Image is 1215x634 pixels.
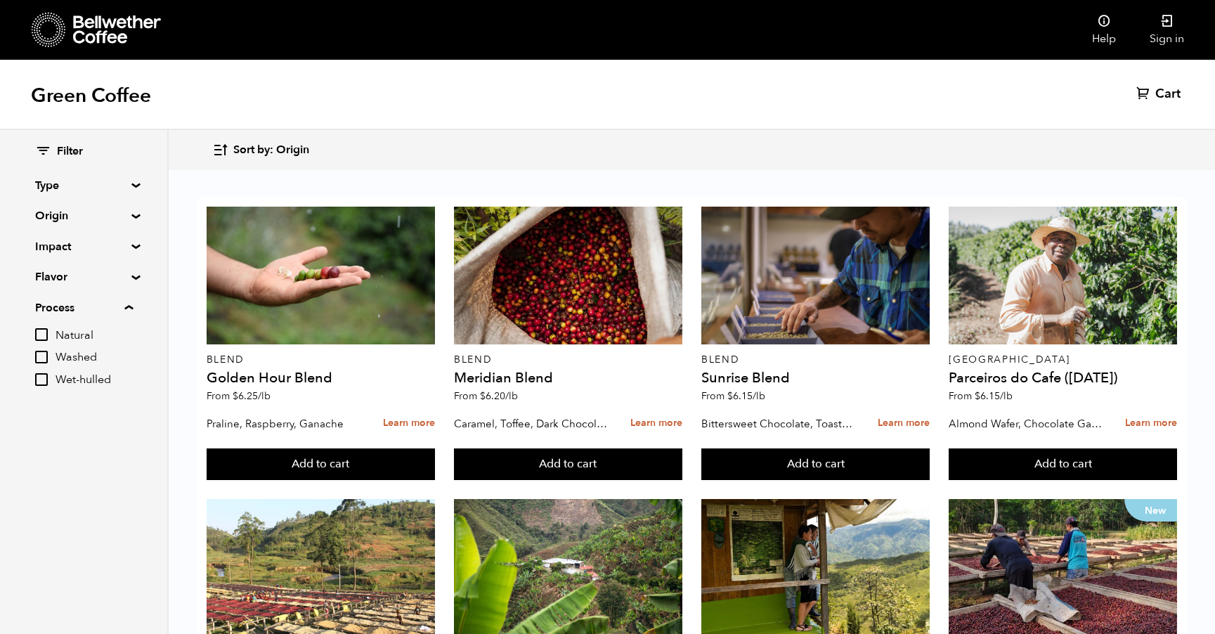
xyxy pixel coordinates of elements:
bdi: 6.15 [975,389,1013,403]
h1: Green Coffee [31,83,151,108]
span: /lb [258,389,271,403]
span: /lb [753,389,765,403]
a: Learn more [630,408,682,439]
span: $ [480,389,486,403]
p: Blend [701,355,930,365]
p: New [1124,499,1177,522]
button: Add to cart [701,448,930,481]
p: Praline, Raspberry, Ganache [207,413,362,434]
summary: Flavor [35,269,132,285]
input: Washed [35,351,48,363]
p: Blend [207,355,435,365]
span: Washed [56,350,133,365]
input: Natural [35,328,48,341]
summary: Origin [35,207,132,224]
span: $ [975,389,980,403]
summary: Type [35,177,132,194]
a: Cart [1136,86,1184,103]
a: Learn more [1125,408,1177,439]
bdi: 6.20 [480,389,518,403]
span: /lb [505,389,518,403]
p: Bittersweet Chocolate, Toasted Marshmallow, Candied Orange, Praline [701,413,857,434]
button: Sort by: Origin [212,134,309,167]
p: [GEOGRAPHIC_DATA] [949,355,1177,365]
span: Wet-hulled [56,373,133,388]
span: From [701,389,765,403]
button: Add to cart [454,448,682,481]
bdi: 6.15 [727,389,765,403]
span: From [949,389,1013,403]
a: Learn more [383,408,435,439]
span: Sort by: Origin [233,143,309,158]
p: Caramel, Toffee, Dark Chocolate [454,413,609,434]
span: /lb [1000,389,1013,403]
p: Blend [454,355,682,365]
span: $ [233,389,238,403]
a: Learn more [878,408,930,439]
span: Filter [57,144,83,160]
span: Natural [56,328,133,344]
button: Add to cart [949,448,1177,481]
h4: Parceiros do Cafe ([DATE]) [949,371,1177,385]
h4: Sunrise Blend [701,371,930,385]
input: Wet-hulled [35,373,48,386]
span: $ [727,389,733,403]
summary: Impact [35,238,132,255]
summary: Process [35,299,133,316]
span: From [207,389,271,403]
span: From [454,389,518,403]
h4: Meridian Blend [454,371,682,385]
bdi: 6.25 [233,389,271,403]
h4: Golden Hour Blend [207,371,435,385]
span: Cart [1155,86,1181,103]
button: Add to cart [207,448,435,481]
p: Almond Wafer, Chocolate Ganache, Bing Cherry [949,413,1104,434]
